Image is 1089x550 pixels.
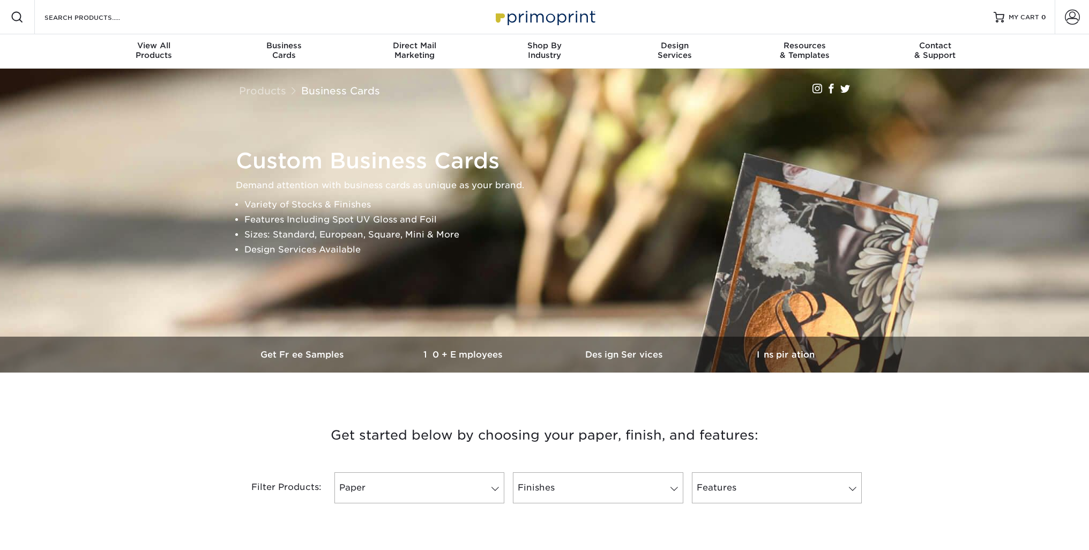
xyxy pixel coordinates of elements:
p: Demand attention with business cards as unique as your brand. [236,178,863,193]
a: Products [239,85,286,96]
a: Business Cards [301,85,380,96]
span: Business [219,41,349,50]
h3: Get Free Samples [223,350,384,360]
span: Direct Mail [349,41,480,50]
a: Inspiration [705,337,866,373]
span: View All [89,41,219,50]
div: & Support [870,41,1000,60]
a: Finishes [513,472,683,503]
a: View AllProducts [89,34,219,69]
a: Design Services [544,337,705,373]
div: Industry [480,41,610,60]
a: Direct MailMarketing [349,34,480,69]
span: Design [609,41,740,50]
li: Variety of Stocks & Finishes [244,197,863,212]
li: Sizes: Standard, European, Square, Mini & More [244,227,863,242]
a: Resources& Templates [740,34,870,69]
span: 0 [1041,13,1046,21]
input: SEARCH PRODUCTS..... [43,11,148,24]
a: Paper [334,472,504,503]
div: Filter Products: [223,472,330,503]
h1: Custom Business Cards [236,148,863,174]
li: Design Services Available [244,242,863,257]
a: Features [692,472,862,503]
li: Features Including Spot UV Gloss and Foil [244,212,863,227]
span: Shop By [480,41,610,50]
div: & Templates [740,41,870,60]
div: Cards [219,41,349,60]
div: Services [609,41,740,60]
a: 10+ Employees [384,337,544,373]
div: Products [89,41,219,60]
a: BusinessCards [219,34,349,69]
h3: 10+ Employees [384,350,544,360]
span: Contact [870,41,1000,50]
img: Primoprint [491,5,598,28]
a: Get Free Samples [223,337,384,373]
span: MY CART [1009,13,1039,22]
h3: Get started below by choosing your paper, finish, and features: [231,411,858,459]
div: Marketing [349,41,480,60]
span: Resources [740,41,870,50]
h3: Design Services [544,350,705,360]
a: Contact& Support [870,34,1000,69]
h3: Inspiration [705,350,866,360]
a: DesignServices [609,34,740,69]
a: Shop ByIndustry [480,34,610,69]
